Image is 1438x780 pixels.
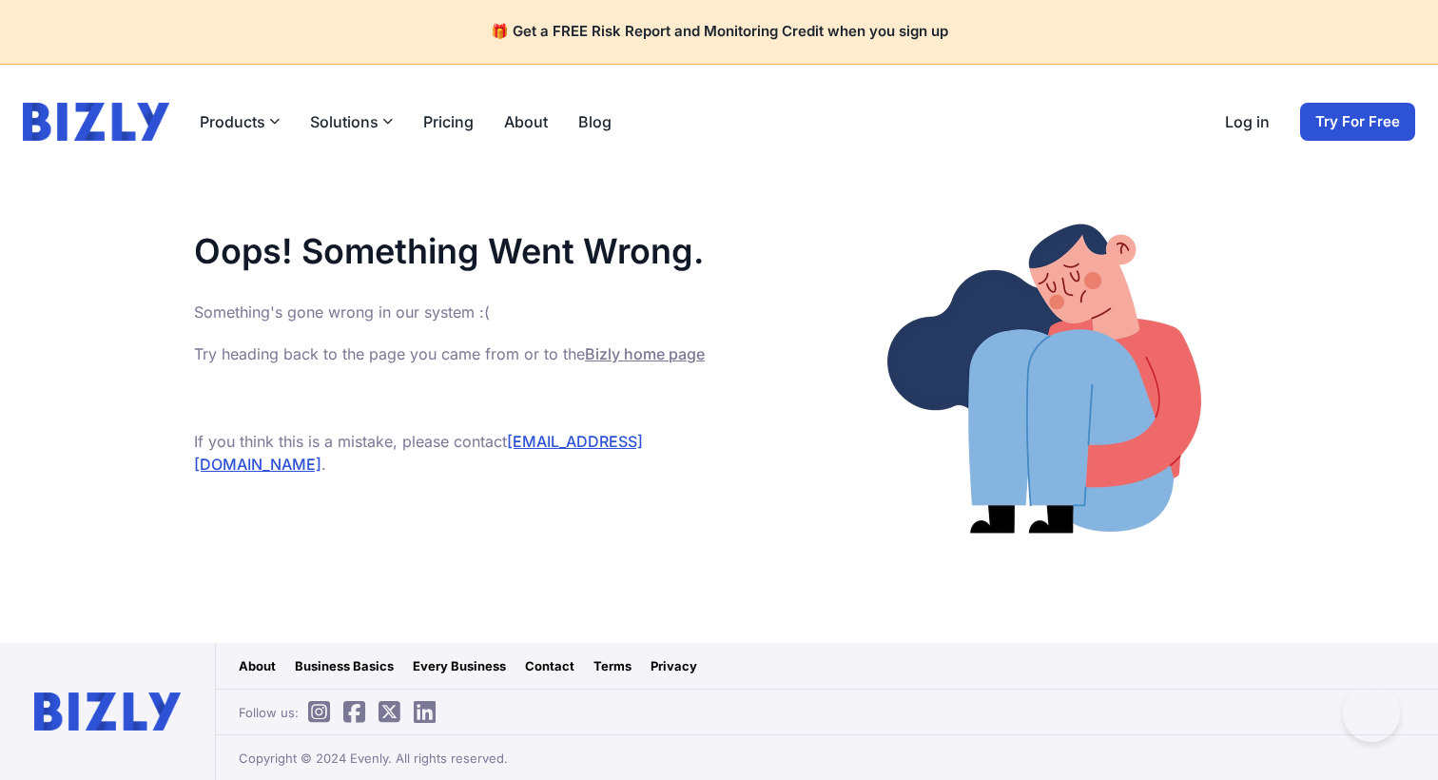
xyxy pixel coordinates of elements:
h1: Oops! Something Went Wrong. [194,232,719,270]
p: If you think this is a mistake, please contact . [194,430,719,476]
a: Privacy [651,656,697,675]
span: Copyright © 2024 Evenly. All rights reserved. [239,749,508,768]
p: Try heading back to the page you came from or to the [194,342,719,365]
span: Follow us: [239,703,445,722]
a: Bizly home page [585,344,705,363]
a: Blog [578,110,612,133]
button: Products [200,110,280,133]
a: Every Business [413,656,506,675]
a: Business Basics [295,656,394,675]
button: Solutions [310,110,393,133]
a: Log in [1225,110,1270,133]
a: Try For Free [1300,103,1415,141]
a: About [504,110,548,133]
iframe: Toggle Customer Support [1343,685,1400,742]
a: Contact [525,656,574,675]
a: Terms [593,656,632,675]
h4: 🎁 Get a FREE Risk Report and Monitoring Credit when you sign up [23,23,1415,41]
p: Something's gone wrong in our system :( [194,301,719,323]
a: [EMAIL_ADDRESS][DOMAIN_NAME] [194,432,643,474]
a: Pricing [423,110,474,133]
a: About [239,656,276,675]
